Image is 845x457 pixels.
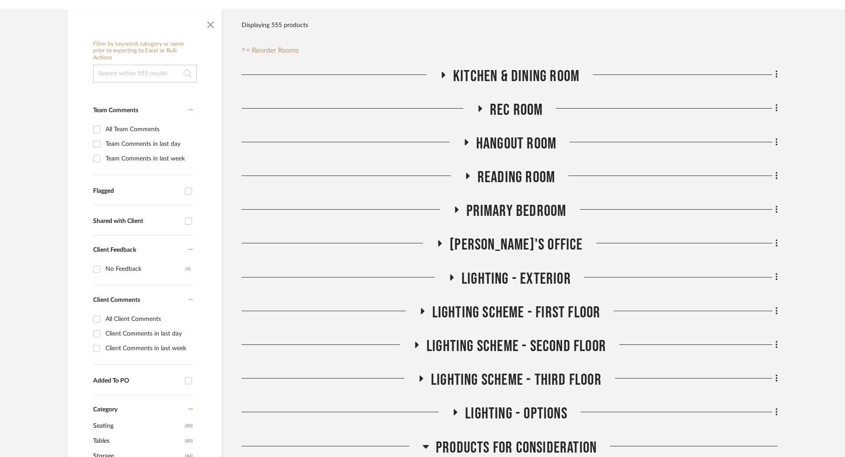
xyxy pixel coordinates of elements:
[93,247,136,253] span: Client Feedback
[93,41,197,62] h6: Filter by keyword, category or name prior to exporting to Excel or Bulk Actions
[93,297,140,303] span: Client Comments
[426,337,606,356] span: LIGHTING SCHEME - SECOND FLOOR
[453,67,579,86] span: Kitchen & Dining Room
[466,202,567,221] span: Primary Bedroom
[93,187,180,195] div: Flagged
[242,45,299,56] button: Reorder Rooms
[93,434,183,449] span: Tables
[106,327,191,341] div: Client Comments in last day
[106,122,191,137] div: All Team Comments
[490,101,543,120] span: Rec Room
[185,434,193,448] span: (80)
[432,303,601,322] span: LIGHTING SCHEME - FIRST FLOOR
[431,371,602,390] span: LIGHTING SCHEME - THIRD FLOOR
[93,418,183,434] span: Seating
[106,152,191,166] div: Team Comments in last week
[202,14,219,32] button: Close
[252,45,299,56] span: Reorder Rooms
[450,235,583,254] span: [PERSON_NAME]'s Office
[93,218,180,225] div: Shared with Client
[185,262,191,276] div: (4)
[462,270,571,289] span: LIGHTING - EXTERIOR
[106,312,191,326] div: All Client Comments
[465,404,567,423] span: LIGHTING - OPTIONS
[106,262,185,276] div: No Feedback
[185,419,193,433] span: (80)
[93,406,117,414] span: Category
[242,16,308,34] div: Displaying 555 products
[93,377,180,385] div: Added To PO
[106,137,191,151] div: Team Comments in last day
[106,341,191,355] div: Client Comments in last week
[477,168,555,187] span: Reading Room
[93,65,197,82] input: Search within 555 results
[476,134,556,153] span: Hangout Room
[93,107,138,113] span: Team Comments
